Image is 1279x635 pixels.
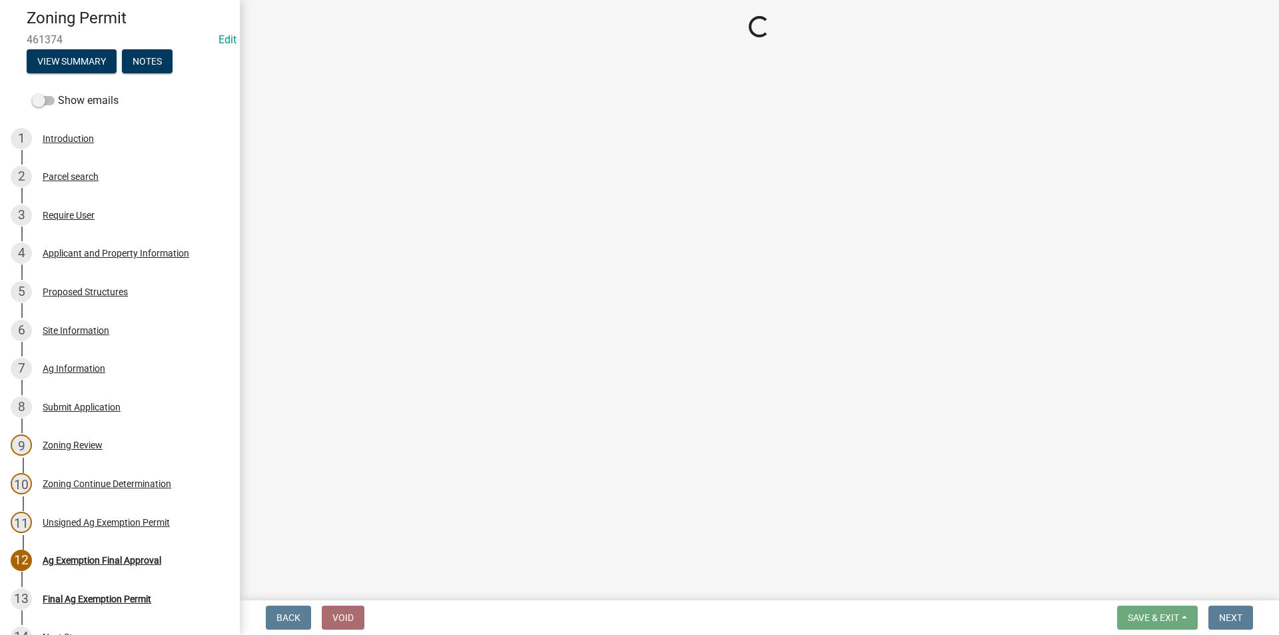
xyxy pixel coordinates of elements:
div: Site Information [43,326,109,335]
div: Ag Information [43,364,105,373]
div: Zoning Continue Determination [43,479,171,488]
div: 1 [11,128,32,149]
div: 13 [11,588,32,610]
div: 5 [11,281,32,303]
div: 10 [11,473,32,494]
div: 2 [11,166,32,187]
label: Show emails [32,93,119,109]
div: Final Ag Exemption Permit [43,594,151,604]
div: Applicant and Property Information [43,249,189,258]
button: Next [1208,606,1253,630]
div: Proposed Structures [43,287,128,297]
div: 3 [11,205,32,226]
wm-modal-confirm: Edit Application Number [218,33,236,46]
div: 7 [11,358,32,379]
span: 461374 [27,33,213,46]
button: Back [266,606,311,630]
div: Require User [43,211,95,220]
span: Next [1219,612,1242,623]
div: Zoning Review [43,440,103,450]
div: Introduction [43,134,94,143]
button: Save & Exit [1117,606,1198,630]
a: Edit [218,33,236,46]
button: Notes [122,49,173,73]
div: 9 [11,434,32,456]
button: View Summary [27,49,117,73]
div: 4 [11,243,32,264]
div: Submit Application [43,402,121,412]
div: Unsigned Ag Exemption Permit [43,518,170,527]
div: 6 [11,320,32,341]
div: Ag Exemption Final Approval [43,556,161,565]
div: 12 [11,550,32,571]
div: Parcel search [43,172,99,181]
div: 8 [11,396,32,418]
button: Void [322,606,364,630]
div: 11 [11,512,32,533]
span: Back [276,612,300,623]
span: Save & Exit [1128,612,1179,623]
h4: Zoning Permit [27,9,229,28]
wm-modal-confirm: Notes [122,57,173,67]
wm-modal-confirm: Summary [27,57,117,67]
